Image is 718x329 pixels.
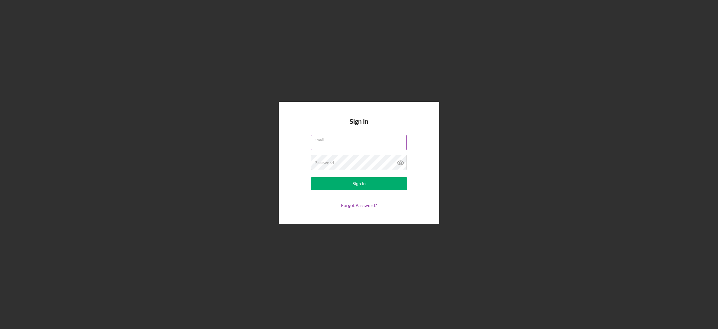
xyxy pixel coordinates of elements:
[311,177,407,190] button: Sign In
[314,135,407,142] label: Email
[341,203,377,208] a: Forgot Password?
[314,160,334,165] label: Password
[350,118,368,135] h4: Sign In
[353,177,366,190] div: Sign In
